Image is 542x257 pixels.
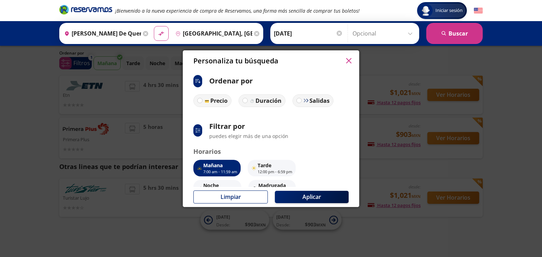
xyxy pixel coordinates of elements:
[203,182,238,189] p: Noche
[474,6,483,15] button: English
[203,162,237,169] p: Mañana
[274,25,343,42] input: Elegir Fecha
[203,169,237,175] p: 7:00 am - 11:59 am
[258,169,292,175] p: 12:00 pm - 6:59 pm
[193,56,278,66] p: Personaliza tu búsqueda
[193,190,268,203] button: Limpiar
[209,76,253,86] p: Ordenar por
[255,96,282,105] p: Duración
[258,162,292,169] p: Tarde
[275,191,349,203] button: Aplicar
[248,180,296,197] button: Madrugada12:00 am - 6:59 am
[258,182,292,189] p: Madrugada
[210,96,228,105] p: Precio
[209,132,288,140] p: puedes elegir más de una opción
[193,147,349,156] p: Horarios
[173,25,252,42] input: Buscar Destino
[193,160,241,177] button: Mañana7:00 am - 11:59 am
[59,4,112,17] a: Brand Logo
[61,25,141,42] input: Buscar Origen
[426,23,483,44] button: Buscar
[248,160,296,177] button: Tarde12:00 pm - 6:59 pm
[353,25,416,42] input: Opcional
[115,7,360,14] em: ¡Bienvenido a la nueva experiencia de compra de Reservamos, una forma más sencilla de comprar tus...
[209,121,288,132] p: Filtrar por
[433,7,465,14] span: Iniciar sesión
[309,96,330,105] p: Salidas
[193,180,241,197] button: Noche7:00 pm - 11:59 pm
[59,4,112,15] i: Brand Logo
